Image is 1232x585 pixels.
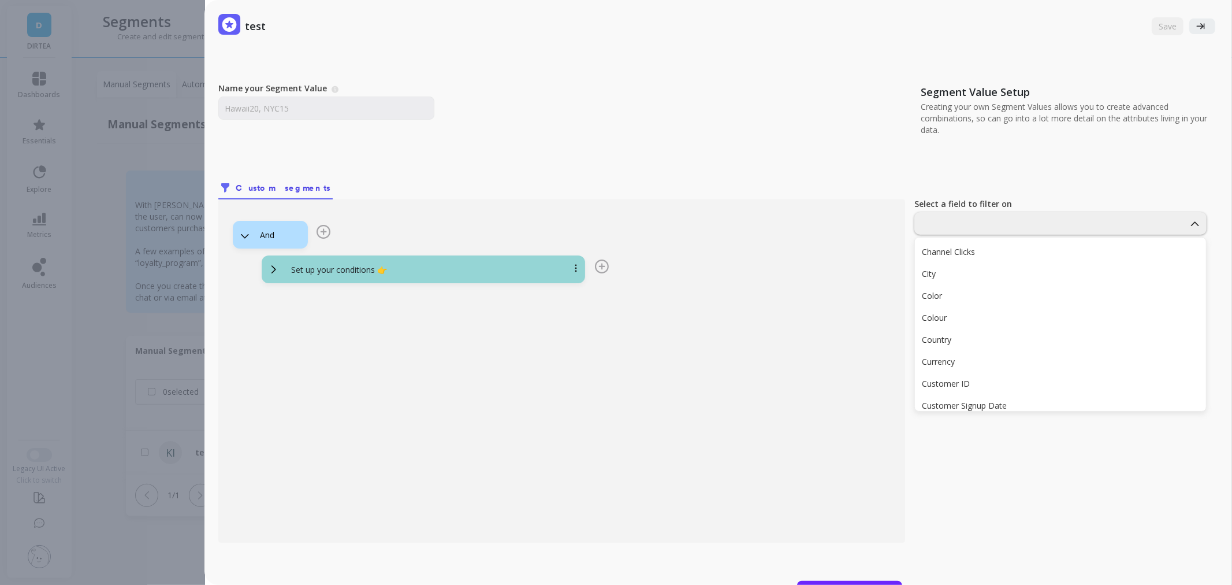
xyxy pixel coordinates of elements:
div: Colour [922,312,1199,323]
label: Name your Segment Value [218,83,327,94]
p: Creating your own Segment Values allows you to create advanced combinations, so can go into a lot... [921,101,1218,136]
div: Country [922,334,1199,345]
div: City [922,268,1199,279]
div: Customer Signup Date [922,400,1199,411]
div: Currency [922,356,1199,367]
p: test [245,17,266,35]
div: And [260,229,293,240]
div: Color [922,290,1199,301]
p: Set up your conditions 👉 [291,264,387,276]
span: Custom segments [236,182,330,194]
label: Select a field to filter on [914,198,1012,210]
div: Customer ID [922,378,1199,389]
input: Hawaii20, NYC15 [218,97,434,120]
p: Segment Value Setup [921,83,1218,101]
div: Channel Clicks [922,246,1199,257]
nav: Tabs [218,173,905,199]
